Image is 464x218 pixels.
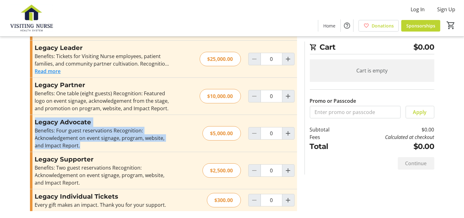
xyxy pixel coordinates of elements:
button: Cart [445,20,457,31]
td: Total [310,141,346,152]
h3: Legacy Supporter [35,155,171,164]
a: Sponsorships [401,20,440,32]
input: Enter promo or passcode [310,106,401,118]
input: Legacy Partner Quantity [261,90,282,102]
button: Read more [35,67,61,75]
div: $300.00 [207,193,241,207]
button: Help [341,19,353,32]
input: Legacy Leader Quantity [261,53,282,65]
h3: Legacy Leader [35,43,171,52]
button: Log In [406,4,430,14]
button: Increment by one [282,165,294,176]
td: Subtotal [310,126,346,133]
img: Visiting Nurse Health System's Logo [4,2,59,34]
span: $0.00 [413,42,434,53]
h3: Legacy Individual Tickets [35,192,171,201]
button: Increment by one [282,90,294,102]
div: $2,500.00 [203,163,241,178]
td: Fees [310,133,346,141]
div: $5,000.00 [203,126,241,141]
div: Every gift makes an impact. Thank you for your support. [35,201,171,209]
div: $10,000.00 [200,89,241,103]
button: Increment by one [282,194,294,206]
h3: Legacy Partner [35,80,171,90]
td: $0.00 [346,126,434,133]
span: Log In [411,6,425,13]
input: Legacy Supporter Quantity [261,164,282,177]
div: Cart is empty [310,59,434,82]
td: Calculated at checkout [346,133,434,141]
span: Home [323,22,335,29]
td: $0.00 [346,141,434,152]
span: Sponsorships [406,22,435,29]
button: Increment by one [282,53,294,65]
span: Sign Up [437,6,455,13]
button: Sign Up [432,4,460,14]
div: Benefits: One table (eight guests) Recognition: Featured logo on event signage, acknowledgement f... [35,90,171,112]
button: Apply [406,106,434,118]
div: Benefits: Four guest reservations Recognition: Acknowledgement on event signage, program, website... [35,127,171,149]
input: Legacy Advocate Quantity [261,127,282,140]
h3: Legacy Advocate [35,117,171,127]
div: Benefits: Tickets for Visiting Nurse employees, patient families, and community partner cultivati... [35,52,171,67]
input: Legacy Individual Tickets Quantity [261,194,282,206]
a: Home [318,20,340,32]
div: $25,000.00 [200,52,241,66]
span: Donations [372,22,394,29]
button: Increment by one [282,127,294,139]
a: Donations [359,20,399,32]
label: Promo or Passcode [310,97,356,105]
div: Benefits: Two guest reservations Recognition: Acknowledgement on event signage, program, website,... [35,164,171,186]
span: Apply [413,108,427,116]
h2: Cart [310,42,434,54]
